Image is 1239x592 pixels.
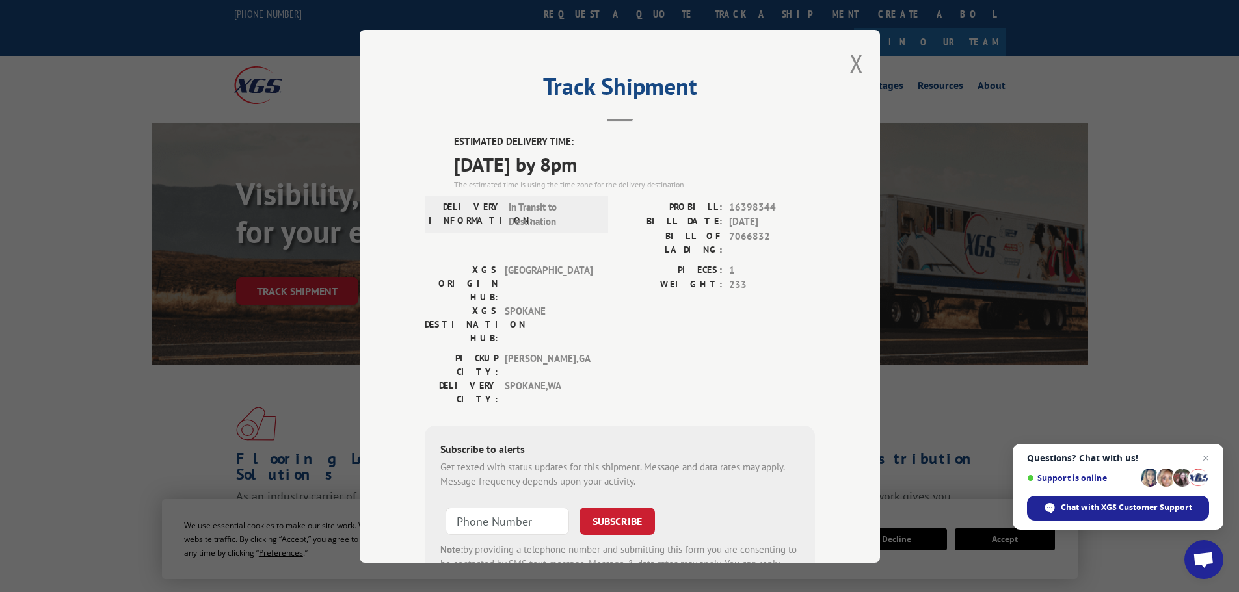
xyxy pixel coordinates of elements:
label: PROBILL: [620,199,723,214]
label: ESTIMATED DELIVERY TIME: [454,135,815,149]
label: XGS ORIGIN HUB: [425,263,498,303]
span: Chat with XGS Customer Support [1061,502,1192,513]
span: 7066832 [729,229,815,256]
label: PICKUP CITY: [425,351,498,378]
span: SPOKANE , WA [505,378,593,405]
label: DELIVERY INFORMATION: [429,199,502,229]
span: [DATE] by 8pm [454,149,815,178]
span: 1 [729,263,815,277]
div: Subscribe to alerts [440,441,799,459]
label: PIECES: [620,263,723,277]
span: Support is online [1027,473,1136,483]
h2: Track Shipment [425,77,815,102]
label: BILL DATE: [620,214,723,229]
span: 233 [729,277,815,292]
div: by providing a telephone number and submitting this form you are consenting to be contacted by SM... [440,542,799,586]
span: [PERSON_NAME] , GA [505,351,593,378]
label: DELIVERY CITY: [425,378,498,405]
span: [GEOGRAPHIC_DATA] [505,263,593,303]
button: Close modal [849,46,864,81]
button: SUBSCRIBE [580,507,655,534]
div: Chat with XGS Customer Support [1027,496,1209,521]
div: The estimated time is using the time zone for the delivery destination. [454,178,815,190]
span: Close chat [1198,450,1214,466]
div: Get texted with status updates for this shipment. Message and data rates may apply. Message frequ... [440,459,799,489]
strong: Note: [440,543,463,555]
span: In Transit to Destination [509,199,596,229]
span: [DATE] [729,214,815,229]
label: WEIGHT: [620,277,723,292]
span: 16398344 [729,199,815,214]
span: Questions? Chat with us! [1027,453,1209,463]
label: XGS DESTINATION HUB: [425,303,498,344]
span: SPOKANE [505,303,593,344]
input: Phone Number [446,507,569,534]
label: BILL OF LADING: [620,229,723,256]
div: Open chat [1184,540,1223,579]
